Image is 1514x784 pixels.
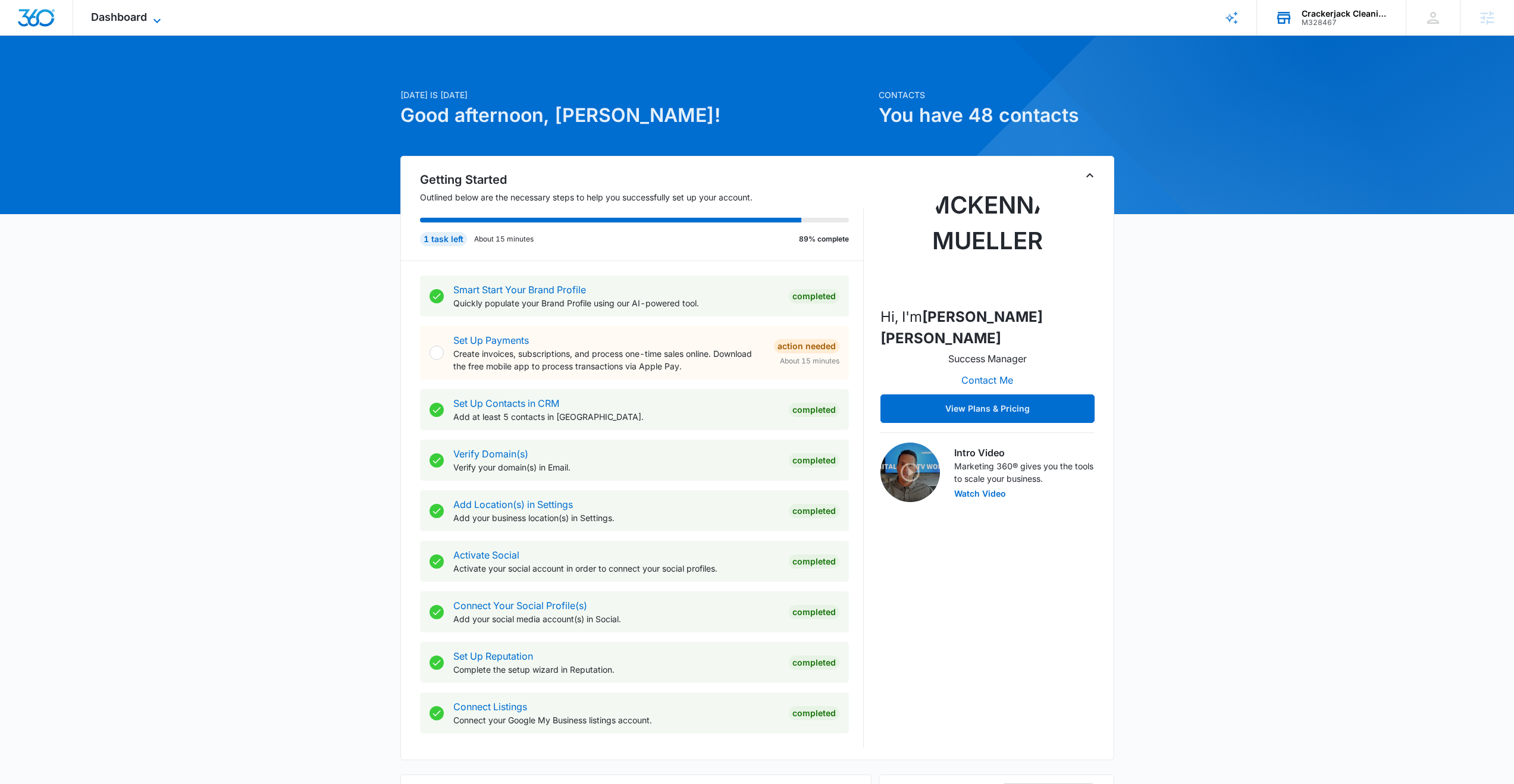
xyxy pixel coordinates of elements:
[453,650,533,662] a: Set Up Reputation
[453,334,529,346] a: Set Up Payments
[453,600,587,611] a: Connect Your Social Profile(s)
[453,714,779,726] p: Connect your Google My Business listings account.
[453,549,519,561] a: Activate Social
[1302,18,1388,27] div: account id
[453,562,779,575] p: Activate your social account in order to connect your social profiles.
[453,297,779,309] p: Quickly populate your Brand Profile using our AI-powered tool.
[453,498,573,510] a: Add Location(s) in Settings
[880,394,1095,423] button: View Plans & Pricing
[453,284,586,296] a: Smart Start Your Brand Profile
[453,410,779,423] p: Add at least 5 contacts in [GEOGRAPHIC_DATA].
[948,352,1027,366] p: Success Manager
[1083,168,1097,183] button: Toggle Collapse
[453,663,779,676] p: Complete the setup wizard in Reputation.
[879,89,1114,101] p: Contacts
[420,171,864,189] h2: Getting Started
[453,397,559,409] a: Set Up Contacts in CRM
[928,178,1047,297] img: McKenna Mueller
[1302,9,1388,18] div: account name
[789,453,839,468] div: Completed
[789,656,839,670] div: Completed
[453,347,764,372] p: Create invoices, subscriptions, and process one-time sales online. Download the free mobile app t...
[420,232,467,246] div: 1 task left
[789,403,839,417] div: Completed
[799,234,849,244] p: 89% complete
[453,613,779,625] p: Add your social media account(s) in Social.
[453,701,527,713] a: Connect Listings
[780,356,839,366] span: About 15 minutes
[954,460,1095,485] p: Marketing 360® gives you the tools to scale your business.
[453,461,779,473] p: Verify your domain(s) in Email.
[949,366,1025,394] button: Contact Me
[954,446,1095,460] h3: Intro Video
[789,554,839,569] div: Completed
[91,11,147,23] span: Dashboard
[453,448,528,460] a: Verify Domain(s)
[789,605,839,619] div: Completed
[400,101,872,130] h1: Good afternoon, [PERSON_NAME]!
[474,234,534,244] p: About 15 minutes
[774,339,839,353] div: Action Needed
[879,101,1114,130] h1: You have 48 contacts
[880,308,1043,347] strong: [PERSON_NAME] [PERSON_NAME]
[789,706,839,720] div: Completed
[880,306,1095,349] p: Hi, I'm
[453,512,779,524] p: Add your business location(s) in Settings.
[789,504,839,518] div: Completed
[954,490,1006,498] button: Watch Video
[420,191,864,203] p: Outlined below are the necessary steps to help you successfully set up your account.
[880,443,940,502] img: Intro Video
[400,89,872,101] p: [DATE] is [DATE]
[789,289,839,303] div: Completed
